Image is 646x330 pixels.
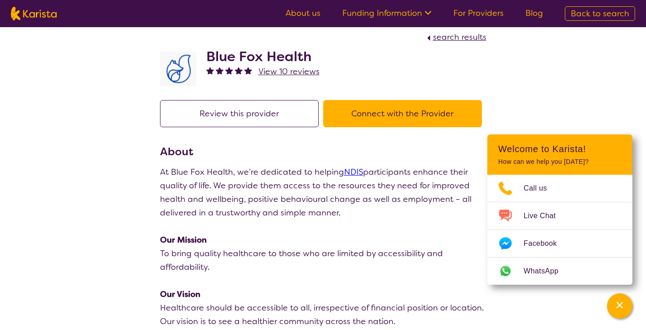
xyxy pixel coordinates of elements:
h2: Blue Fox Health [206,48,320,65]
img: fullstar [225,67,233,74]
p: To bring quality healthcare to those who are limited by accessibility and affordability. [160,247,486,274]
p: How can we help you [DATE]? [498,158,622,166]
h2: Welcome to Karista! [498,143,622,154]
a: Blog [525,8,543,19]
a: search results [425,32,486,43]
span: Call us [524,182,558,195]
strong: Our Mission [160,234,207,245]
span: Back to search [571,8,629,19]
a: NDIS [344,167,363,177]
img: fullstar [216,67,223,74]
div: Channel Menu [487,134,632,285]
a: For Providers [453,8,504,19]
button: Review this provider [160,100,319,127]
button: Connect with the Provider [323,100,482,127]
ul: Choose channel [487,175,632,285]
span: Facebook [524,237,568,250]
span: View 10 reviews [258,66,320,77]
p: At Blue Fox Health, we’re dedicated to helping participants enhance their quality of life. We pro... [160,165,486,220]
a: Web link opens in a new tab. [487,258,632,285]
span: WhatsApp [524,264,569,278]
img: Karista logo [11,7,57,20]
a: Review this provider [160,108,323,119]
a: Back to search [565,6,635,21]
p: Healthcare should be accessible to all, irrespective of financial position or location. Our visio... [160,301,486,328]
a: Connect with the Provider [323,108,486,119]
span: Live Chat [524,209,567,223]
a: Funding Information [342,8,432,19]
img: fullstar [206,67,214,74]
button: Channel Menu [607,293,632,319]
a: View 10 reviews [258,65,320,78]
img: fullstar [235,67,243,74]
strong: Our Vision [160,289,200,300]
h3: About [160,143,486,160]
img: fullstar [244,67,252,74]
img: lyehhyr6avbivpacwqcf.png [160,52,196,86]
a: About us [286,8,321,19]
span: search results [433,32,486,43]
